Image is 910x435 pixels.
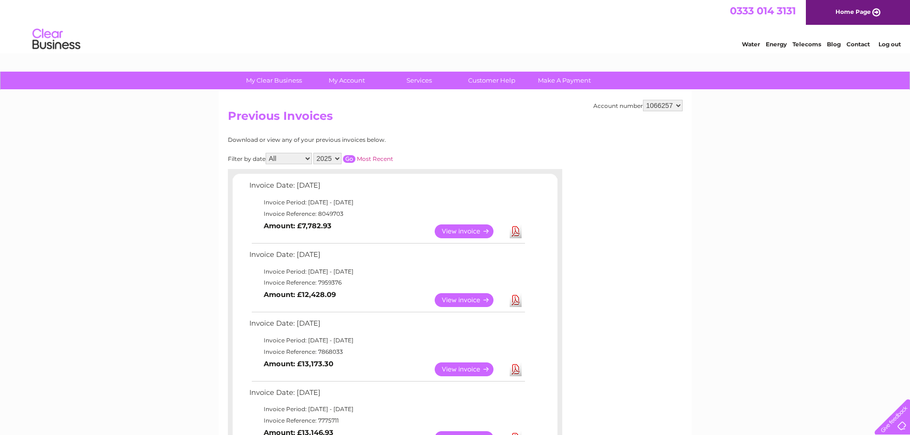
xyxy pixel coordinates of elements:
[228,153,479,164] div: Filter by date
[247,317,526,335] td: Invoice Date: [DATE]
[435,293,505,307] a: View
[247,179,526,197] td: Invoice Date: [DATE]
[247,277,526,288] td: Invoice Reference: 7959376
[452,72,531,89] a: Customer Help
[525,72,604,89] a: Make A Payment
[264,360,333,368] b: Amount: £13,173.30
[247,266,526,277] td: Invoice Period: [DATE] - [DATE]
[510,293,522,307] a: Download
[846,41,870,48] a: Contact
[435,362,505,376] a: View
[510,224,522,238] a: Download
[357,155,393,162] a: Most Recent
[730,5,796,17] a: 0333 014 3131
[264,290,336,299] b: Amount: £12,428.09
[247,403,526,415] td: Invoice Period: [DATE] - [DATE]
[230,5,681,46] div: Clear Business is a trading name of Verastar Limited (registered in [GEOGRAPHIC_DATA] No. 3667643...
[247,386,526,404] td: Invoice Date: [DATE]
[247,346,526,358] td: Invoice Reference: 7868033
[247,415,526,426] td: Invoice Reference: 7775711
[307,72,386,89] a: My Account
[742,41,760,48] a: Water
[593,100,683,111] div: Account number
[32,25,81,54] img: logo.png
[435,224,505,238] a: View
[247,197,526,208] td: Invoice Period: [DATE] - [DATE]
[228,109,683,127] h2: Previous Invoices
[247,208,526,220] td: Invoice Reference: 8049703
[510,362,522,376] a: Download
[247,335,526,346] td: Invoice Period: [DATE] - [DATE]
[766,41,787,48] a: Energy
[878,41,901,48] a: Log out
[247,248,526,266] td: Invoice Date: [DATE]
[228,137,479,143] div: Download or view any of your previous invoices below.
[380,72,459,89] a: Services
[792,41,821,48] a: Telecoms
[264,222,332,230] b: Amount: £7,782.93
[827,41,841,48] a: Blog
[235,72,313,89] a: My Clear Business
